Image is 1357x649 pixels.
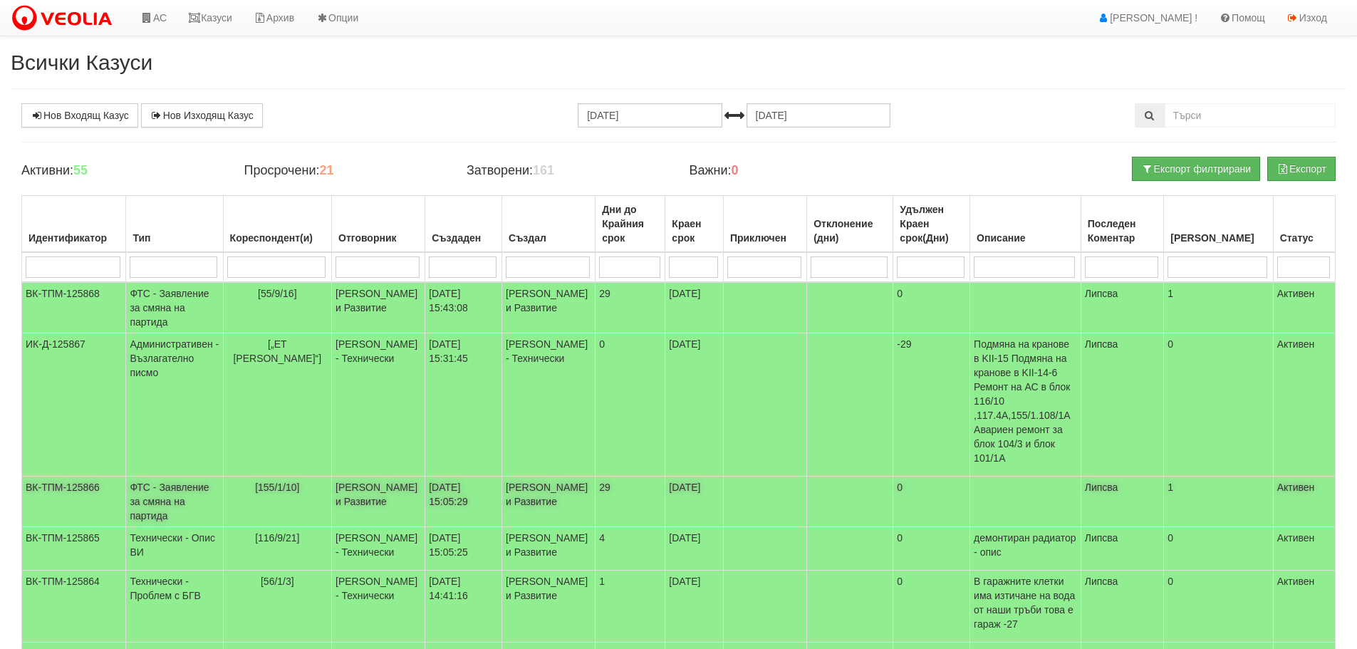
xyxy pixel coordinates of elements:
[974,574,1077,631] p: В гаражните клетки има изтичане на вода от наши тръби това е гараж -27
[893,571,970,643] td: 0
[22,477,126,527] td: ВК-ТПМ-125866
[1164,477,1273,527] td: 1
[22,333,126,477] td: ИК-Д-125867
[126,282,223,333] td: ФТС - Заявление за смяна на партида
[1085,338,1118,350] span: Липсва
[332,333,425,477] td: [PERSON_NAME] - Технически
[255,482,299,493] span: [155/1/10]
[727,228,803,248] div: Приключен
[73,163,88,177] b: 55
[1132,157,1260,181] button: Експорт филтрирани
[974,228,1077,248] div: Описание
[425,196,502,253] th: Създаден: No sort applied, activate to apply an ascending sort
[1165,103,1336,128] input: Търсене по Идентификатор, Бл/Вх/Ап, Тип, Описание, Моб. Номер, Имейл, Файл, Коментар,
[732,163,739,177] b: 0
[665,333,724,477] td: [DATE]
[1164,333,1273,477] td: 0
[425,571,502,643] td: [DATE] 14:41:16
[1164,527,1273,571] td: 0
[227,228,328,248] div: Кореспондент(и)
[502,282,596,333] td: [PERSON_NAME] и Развитие
[723,196,806,253] th: Приключен: No sort applied, activate to apply an ascending sort
[974,337,1077,465] p: Подмяна на кранове в KII-15 Подмяна на кранове в KII-14-6 Ремонт на АС в блок 116/10 ,117.4А,155/...
[599,338,605,350] span: 0
[21,164,222,178] h4: Активни:
[332,196,425,253] th: Отговорник: No sort applied, activate to apply an ascending sort
[665,527,724,571] td: [DATE]
[126,571,223,643] td: Технически - Проблем с БГВ
[255,532,299,544] span: [116/9/21]
[1085,482,1118,493] span: Липсва
[665,477,724,527] td: [DATE]
[502,477,596,527] td: [PERSON_NAME] и Развитие
[1267,157,1336,181] button: Експорт
[244,164,444,178] h4: Просрочени:
[599,576,605,587] span: 1
[1085,532,1118,544] span: Липсва
[665,282,724,333] td: [DATE]
[893,282,970,333] td: 0
[533,163,554,177] b: 161
[223,196,331,253] th: Кореспондент(и): No sort applied, activate to apply an ascending sort
[21,103,138,128] a: Нов Входящ Казус
[467,164,667,178] h4: Затворени:
[22,571,126,643] td: ВК-ТПМ-125864
[1273,477,1335,527] td: Активен
[506,228,591,248] div: Създал
[425,527,502,571] td: [DATE] 15:05:25
[126,196,223,253] th: Тип: No sort applied, activate to apply an ascending sort
[1273,196,1335,253] th: Статус: No sort applied, activate to apply an ascending sort
[599,482,610,493] span: 29
[1164,282,1273,333] td: 1
[126,333,223,477] td: Административен - Възлагателно писмо
[1081,196,1164,253] th: Последен Коментар: No sort applied, activate to apply an ascending sort
[336,228,421,248] div: Отговорник
[893,196,970,253] th: Удължен Краен срок(Дни): No sort applied, activate to apply an ascending sort
[599,199,661,248] div: Дни до Крайния срок
[665,571,724,643] td: [DATE]
[1085,576,1118,587] span: Липсва
[332,571,425,643] td: [PERSON_NAME] - Технически
[11,4,119,33] img: VeoliaLogo.png
[502,196,596,253] th: Създал: No sort applied, activate to apply an ascending sort
[22,527,126,571] td: ВК-ТПМ-125865
[669,214,719,248] div: Краен срок
[599,532,605,544] span: 4
[1168,228,1269,248] div: [PERSON_NAME]
[1164,571,1273,643] td: 0
[974,531,1077,559] p: демонтиран радиатор - опис
[599,288,610,299] span: 29
[425,333,502,477] td: [DATE] 15:31:45
[1273,571,1335,643] td: Активен
[1085,214,1160,248] div: Последен Коментар
[893,477,970,527] td: 0
[502,571,596,643] td: [PERSON_NAME] и Развитие
[258,288,297,299] span: [55/9/16]
[11,51,1346,74] h2: Всички Казуси
[1273,282,1335,333] td: Активен
[893,527,970,571] td: 0
[332,477,425,527] td: [PERSON_NAME] и Развитие
[22,282,126,333] td: ВК-ТПМ-125868
[1164,196,1273,253] th: Брой Файлове: No sort applied, activate to apply an ascending sort
[126,527,223,571] td: Технически - Опис ВИ
[261,576,294,587] span: [56/1/3]
[897,199,966,248] div: Удължен Краен срок(Дни)
[332,282,425,333] td: [PERSON_NAME] и Развитие
[502,333,596,477] td: [PERSON_NAME] - Технически
[665,196,724,253] th: Краен срок: No sort applied, activate to apply an ascending sort
[332,527,425,571] td: [PERSON_NAME] - Технически
[425,477,502,527] td: [DATE] 15:05:29
[596,196,665,253] th: Дни до Крайния срок: No sort applied, activate to apply an ascending sort
[429,228,498,248] div: Създаден
[689,164,890,178] h4: Важни:
[807,196,893,253] th: Отклонение (дни): No sort applied, activate to apply an ascending sort
[26,228,122,248] div: Идентификатор
[811,214,889,248] div: Отклонение (дни)
[1085,288,1118,299] span: Липсва
[130,228,219,248] div: Тип
[22,196,126,253] th: Идентификатор: No sort applied, activate to apply an ascending sort
[233,338,321,364] span: [„ЕТ [PERSON_NAME]“]
[502,527,596,571] td: [PERSON_NAME] и Развитие
[893,333,970,477] td: -29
